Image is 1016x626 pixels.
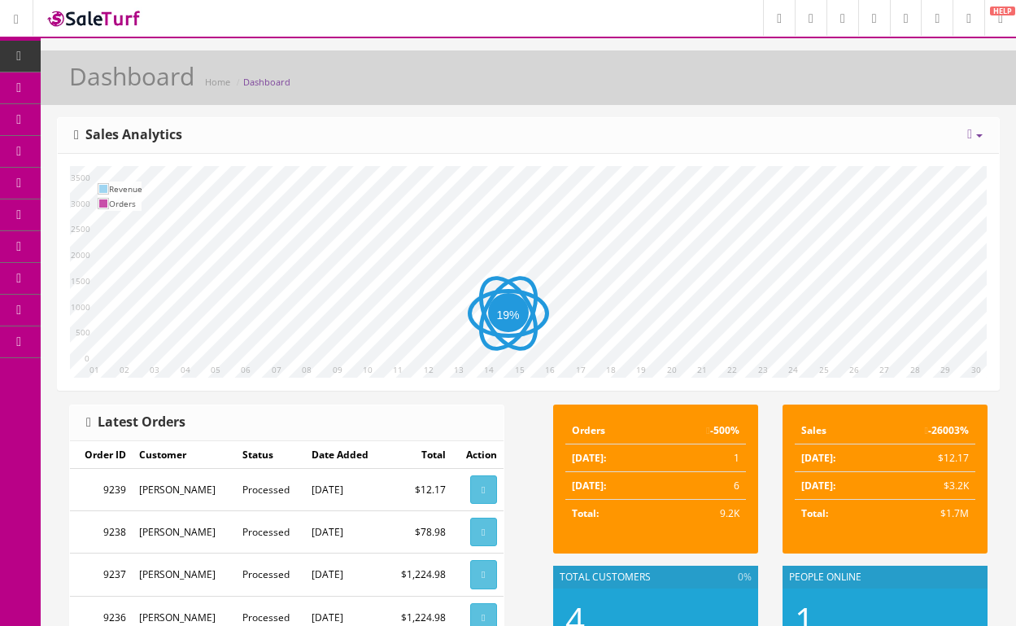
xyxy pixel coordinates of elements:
[305,441,386,469] td: Date Added
[386,469,452,511] td: $12.17
[70,554,133,596] td: 9237
[656,472,746,500] td: 6
[69,63,194,90] h1: Dashboard
[205,76,230,88] a: Home
[783,566,988,589] div: People Online
[572,479,606,492] strong: [DATE]:
[553,566,758,589] div: Total Customers
[109,182,142,196] td: Revenue
[70,441,133,469] td: Order ID
[46,7,143,29] img: SaleTurf
[876,417,975,444] td: -26003%
[236,511,305,554] td: Processed
[572,506,599,520] strong: Total:
[386,511,452,554] td: $78.98
[305,469,386,511] td: [DATE]
[876,444,975,472] td: $12.17
[70,511,133,554] td: 9238
[876,472,975,500] td: $3.2K
[656,500,746,528] td: 9.2K
[801,506,828,520] strong: Total:
[236,441,305,469] td: Status
[243,76,290,88] a: Dashboard
[236,554,305,596] td: Processed
[133,554,236,596] td: [PERSON_NAME]
[133,511,236,554] td: [PERSON_NAME]
[801,451,835,465] strong: [DATE]:
[386,554,452,596] td: $1,224.98
[305,554,386,596] td: [DATE]
[74,128,182,142] h3: Sales Analytics
[656,417,746,444] td: -500%
[305,511,386,554] td: [DATE]
[565,417,657,444] td: Orders
[876,500,975,528] td: $1.7M
[990,7,1015,15] span: HELP
[452,441,503,469] td: Action
[86,415,185,430] h3: Latest Orders
[801,479,835,492] strong: [DATE]:
[109,196,142,211] td: Orders
[656,444,746,472] td: 1
[386,441,452,469] td: Total
[572,451,606,465] strong: [DATE]:
[738,570,752,584] span: 0%
[70,469,133,511] td: 9239
[795,417,876,444] td: Sales
[133,441,236,469] td: Customer
[236,469,305,511] td: Processed
[133,469,236,511] td: [PERSON_NAME]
